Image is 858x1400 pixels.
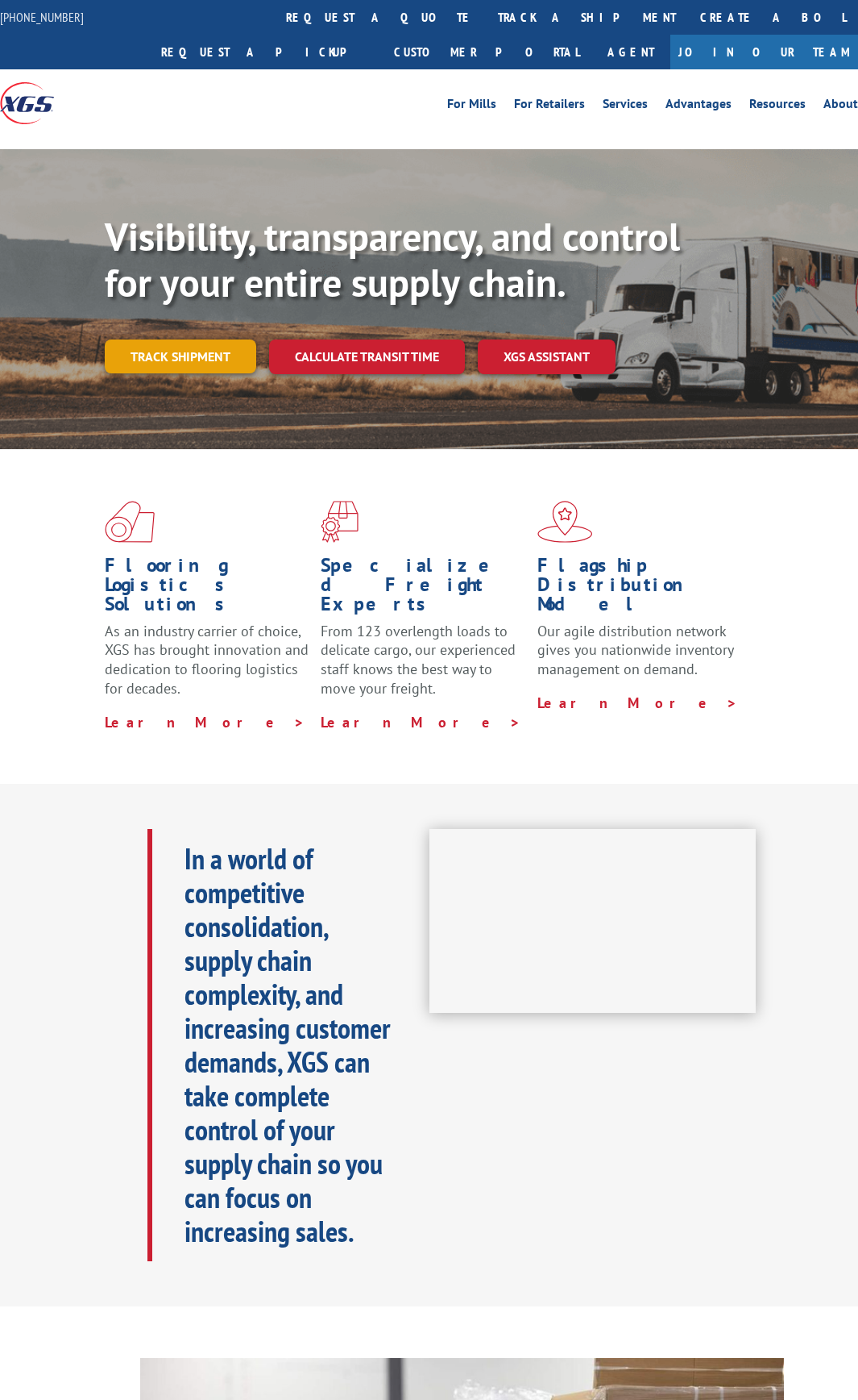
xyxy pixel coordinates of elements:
[591,35,670,69] a: Agent
[429,829,756,1013] iframe: XGS Logistics Solutions
[514,98,585,115] a: For Retailers
[665,98,732,115] a: Advantages
[321,556,524,622] h1: Specialized Freight Experts
[749,98,806,115] a: Resources
[447,98,496,115] a: For Mills
[537,501,593,543] img: xgs-icon-flagship-distribution-model-red
[537,622,733,679] span: Our agile distribution network gives you nationwide inventory management on demand.
[149,35,382,69] a: Request a pickup
[184,840,391,1250] b: In a world of competitive consolidation, supply chain complexity, and increasing customer demands...
[670,35,858,69] a: Join Our Team
[105,340,256,373] a: Track shipment
[603,98,648,115] a: Services
[321,713,521,731] a: Learn More >
[105,211,680,308] b: Visibility, transparency, and control for your entire supply chain.
[382,35,591,69] a: Customer Portal
[823,98,858,115] a: About
[321,501,359,543] img: xgs-icon-focused-on-flooring-red
[537,556,741,622] h1: Flagship Distribution Model
[537,694,738,712] a: Learn More >
[105,622,309,698] span: As an industry carrier of choice, XGS has brought innovation and dedication to flooring logistics...
[105,556,309,622] h1: Flooring Logistics Solutions
[478,340,616,374] a: XGS ASSISTANT
[105,501,155,543] img: xgs-icon-total-supply-chain-intelligence-red
[269,340,465,374] a: Calculate transit time
[321,622,524,713] p: From 123 overlength loads to delicate cargo, our experienced staff knows the best way to move you...
[105,713,305,731] a: Learn More >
